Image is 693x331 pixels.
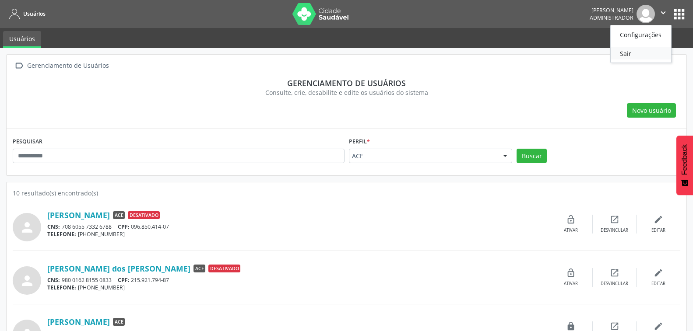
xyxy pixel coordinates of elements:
span: CNS: [47,276,60,284]
div: Ativar [564,281,578,287]
button: Feedback - Mostrar pesquisa [676,136,693,195]
div: Desvincular [601,281,628,287]
span: CPF: [118,276,130,284]
div: Editar [651,227,665,233]
span: ACE [352,152,495,160]
a: Configurações [611,28,671,41]
span: TELEFONE: [47,230,76,238]
div: [PHONE_NUMBER] [47,284,549,291]
span: Novo usuário [632,106,671,115]
span: CPF: [118,223,130,230]
a: [PERSON_NAME] [47,317,110,327]
i: lock [566,321,576,331]
span: TELEFONE: [47,284,76,291]
label: PESQUISAR [13,135,42,149]
a: Sair [611,47,671,59]
span: CNS: [47,223,60,230]
img: img [637,5,655,23]
div: Editar [651,281,665,287]
div: Consulte, crie, desabilite e edite os usuários do sistema [19,88,674,97]
i: open_in_new [610,215,619,224]
button: Buscar [517,149,547,164]
span: ACE [113,318,125,326]
i:  [13,59,25,72]
i: lock_open [566,215,576,224]
label: Perfil [349,135,370,149]
a: Usuários [6,7,46,21]
span: Administrador [590,14,633,21]
i: edit [654,215,663,224]
span: ACE [193,265,205,272]
div: 10 resultado(s) encontrado(s) [13,188,680,198]
span: ACE [113,211,125,219]
a:  Gerenciamento de Usuários [13,59,110,72]
i: person [19,273,35,289]
button: Novo usuário [627,103,676,118]
div: 980 0162 8155 0833 215.921.794-87 [47,276,549,284]
button: apps [672,7,687,22]
i: person [19,220,35,235]
span: Usuários [23,10,46,17]
div: Ativar [564,227,578,233]
div: Desvincular [601,227,628,233]
span: Desativado [128,211,160,219]
i: edit [654,321,663,331]
button:  [655,5,672,23]
i: open_in_new [610,321,619,331]
div: [PHONE_NUMBER] [47,230,549,238]
i: open_in_new [610,268,619,278]
i:  [658,8,668,17]
div: Gerenciamento de Usuários [25,59,110,72]
i: edit [654,268,663,278]
span: Desativado [208,265,240,272]
a: [PERSON_NAME] dos [PERSON_NAME] [47,264,190,273]
a: Usuários [3,31,41,48]
ul:  [610,25,672,63]
div: 708 6055 7332 6788 096.850.414-07 [47,223,549,230]
i: lock_open [566,268,576,278]
a: [PERSON_NAME] [47,210,110,220]
div: [PERSON_NAME] [590,7,633,14]
span: Feedback [681,144,689,175]
div: Gerenciamento de usuários [19,78,674,88]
